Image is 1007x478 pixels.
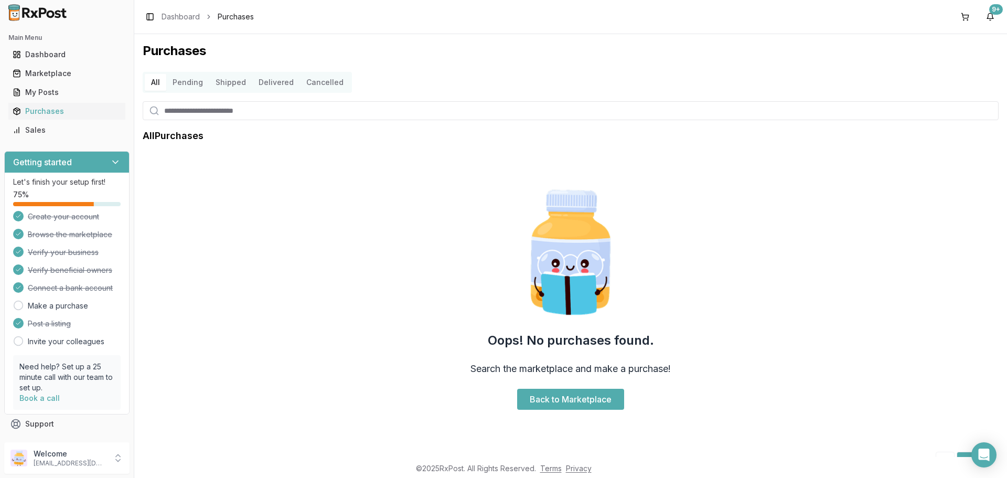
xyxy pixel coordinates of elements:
[982,8,999,25] button: 9+
[4,84,130,101] button: My Posts
[971,442,997,468] div: Open Intercom Messenger
[4,4,71,21] img: RxPost Logo
[19,362,114,393] p: Need help? Set up a 25 minute call with our team to set up.
[34,449,106,459] p: Welcome
[209,74,252,91] button: Shipped
[28,336,104,347] a: Invite your colleagues
[566,464,592,473] a: Privacy
[28,265,112,275] span: Verify beneficial owners
[28,318,71,329] span: Post a listing
[143,456,227,466] div: Showing 0 to 0 of 0 entries
[4,46,130,63] button: Dashboard
[143,43,999,59] h1: Purchases
[145,74,166,91] button: All
[504,185,638,320] img: Smart Pill Bottle
[28,229,112,240] span: Browse the marketplace
[8,34,125,42] h2: Main Menu
[28,283,113,293] span: Connect a bank account
[25,438,61,448] span: Feedback
[4,415,130,433] button: Support
[8,121,125,140] a: Sales
[34,459,106,468] p: [EMAIL_ADDRESS][DOMAIN_NAME]
[13,156,72,168] h3: Getting started
[8,102,125,121] a: Purchases
[218,12,254,22] span: Purchases
[143,129,203,143] h1: All Purchases
[470,362,671,376] h3: Search the marketplace and make a purchase!
[28,211,99,222] span: Create your account
[10,450,27,466] img: User avatar
[8,45,125,64] a: Dashboard
[4,103,130,120] button: Purchases
[488,332,654,349] h2: Oops! No purchases found.
[19,394,60,402] a: Book a call
[540,464,562,473] a: Terms
[13,177,121,187] p: Let's finish your setup first!
[957,452,976,471] a: 1
[4,433,130,452] button: Feedback
[936,452,999,471] nav: pagination
[8,83,125,102] a: My Posts
[300,74,350,91] button: Cancelled
[28,301,88,311] a: Make a purchase
[13,189,29,200] span: 75 %
[162,12,200,22] a: Dashboard
[13,106,121,116] div: Purchases
[13,87,121,98] div: My Posts
[28,247,99,258] span: Verify your business
[4,65,130,82] button: Marketplace
[4,122,130,139] button: Sales
[166,74,209,91] button: Pending
[13,125,121,135] div: Sales
[13,49,121,60] div: Dashboard
[252,74,300,91] button: Delivered
[989,4,1003,15] div: 9+
[8,64,125,83] a: Marketplace
[517,389,624,410] a: Back to Marketplace
[13,68,121,79] div: Marketplace
[162,12,254,22] nav: breadcrumb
